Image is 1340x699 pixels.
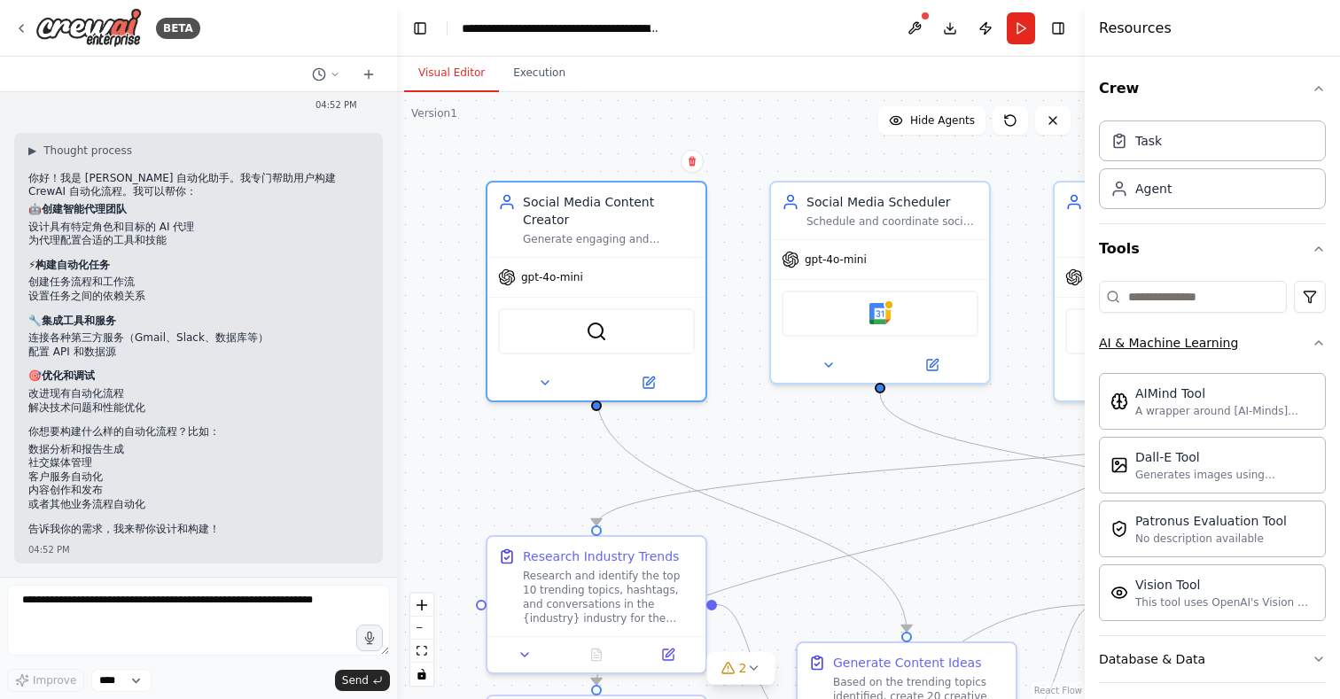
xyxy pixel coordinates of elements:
button: 2 [707,652,775,685]
button: zoom in [410,594,433,617]
div: Vision Tool [1135,576,1314,594]
div: Crew [1099,113,1326,223]
div: Social Media Content CreatorGenerate engaging and creative social media content ideas based on tr... [486,181,707,402]
div: AI & Machine Learning [1099,366,1326,635]
div: AI & Machine Learning [1099,334,1238,352]
strong: 创建智能代理团队 [42,203,127,215]
div: AIMind Tool [1135,384,1314,402]
li: 为代理配置合适的工具和技能 [28,234,369,248]
span: Send [342,673,369,687]
div: Dall-E Tool [1135,448,1314,466]
p: 你好！我是 [PERSON_NAME] 自动化助手。我专门帮助用户构建 CrewAI 自动化流程。我可以帮你： [28,172,369,199]
li: 解决技术问题和性能优化 [28,401,369,416]
button: Hide left sidebar [408,16,432,41]
button: AI & Machine Learning [1099,320,1326,366]
li: 客户服务自动化 [28,470,369,485]
li: 设计具有特定角色和目标的 AI 代理 [28,221,369,235]
button: Click to speak your automation idea [356,625,383,651]
div: Generates images using OpenAI's Dall-E model. [1135,468,1314,482]
div: Database & Data [1099,650,1205,668]
button: Tools [1099,224,1326,274]
button: ▶Thought process [28,144,132,158]
button: zoom out [410,617,433,640]
div: BETA [156,18,200,39]
li: 连接各种第三方服务（Gmail、Slack、数据库等） [28,331,369,346]
span: gpt-4o-mini [805,252,867,267]
li: 改进现有自动化流程 [28,387,369,401]
li: 设置任务之间的依赖关系 [28,290,369,304]
div: Social Media SchedulerSchedule and coordinate social media posts across multiple platforms, ensur... [769,181,991,384]
button: Database & Data [1099,636,1326,682]
div: Agent [1135,180,1172,198]
li: 配置 API 和数据源 [28,346,369,360]
div: Patronus Evaluation Tool [1135,512,1287,530]
button: Send [335,670,390,691]
div: Task [1135,132,1162,150]
button: toggle interactivity [410,663,433,686]
button: Open in side panel [882,354,982,376]
p: ⚡ [28,259,369,273]
p: 🤖 [28,203,369,217]
div: Version 1 [411,106,457,120]
button: Open in side panel [598,372,698,393]
button: Switch to previous chat [305,64,347,85]
div: This tool uses OpenAI's Vision API to describe the contents of an image. [1135,595,1314,610]
strong: 集成工具和服务 [42,315,116,327]
li: 内容创作和发布 [28,484,369,498]
g: Edge from 1dd1200c-84ee-4379-b53f-bd502fc8e86c to 744867c2-f950-4726-8803-06a333016f5c [588,411,1172,685]
div: Generate engaging and creative social media content ideas based on trending topics in the {indust... [523,232,695,246]
div: Research and identify the top 10 trending topics, hashtags, and conversations in the {industry} i... [523,569,695,625]
div: Research Industry Trends [523,548,679,565]
h4: Resources [1099,18,1172,39]
div: Social Media Scheduler [806,193,978,211]
nav: breadcrumb [462,19,661,37]
div: Social Media Content Creator [523,193,695,229]
img: VisionTool [1110,584,1128,602]
img: Google Calendar [869,303,891,324]
button: Visual Editor [404,55,499,92]
button: Hide right sidebar [1046,16,1071,41]
button: No output available [559,644,635,665]
span: Thought process [43,144,132,158]
span: 2 [739,659,747,677]
p: 告诉我你的需求，我来帮你设计和构建！ [28,523,369,537]
p: 🎯 [28,369,369,384]
div: 04:52 PM [28,543,369,556]
button: Improve [7,669,84,692]
div: Schedule and coordinate social media posts across multiple platforms, ensuring optimal timing and... [806,214,978,229]
img: PatronusEvalTool [1110,520,1128,538]
div: Generate Content Ideas [833,654,981,672]
p: 🔧 [28,315,369,329]
div: A wrapper around [AI-Minds]([URL][DOMAIN_NAME]). Useful for when you need answers to questions fr... [1135,404,1314,418]
button: Crew [1099,64,1326,113]
button: Execution [499,55,580,92]
g: Edge from 46fae166-f245-4f97-857c-ac8093dcb231 to 62362060-bcd8-4eda-966a-46cdbccf0219 [871,393,1226,525]
a: React Flow attribution [1034,686,1082,695]
span: Hide Agents [910,113,975,128]
img: SerperDevTool [586,321,607,342]
span: gpt-4o-mini [521,270,583,284]
div: No description available [1135,532,1287,546]
li: 数据分析和报告生成 [28,443,369,457]
g: Edge from 799ece72-abc5-492f-9e72-b4207ad9b2d7 to 9fa9a484-91b4-422b-bd7f-8b743c4c724f [588,393,915,632]
span: Improve [33,673,76,687]
span: ▶ [28,144,36,158]
div: Research Industry TrendsResearch and identify the top 10 trending topics, hashtags, and conversat... [486,535,707,674]
button: fit view [410,640,433,663]
img: AIMindTool [1110,392,1128,410]
li: 或者其他业务流程自动化 [28,498,369,512]
li: 社交媒体管理 [28,456,369,470]
img: Logo [35,8,142,48]
li: 创建任务流程和工作流 [28,276,369,290]
button: Delete node [681,150,704,173]
img: DallETool [1110,456,1128,474]
button: Start a new chat [354,64,383,85]
button: Open in side panel [637,644,698,665]
div: React Flow controls [410,594,433,686]
button: Hide Agents [878,106,986,135]
p: 你想要构建什么样的自动化流程？比如： [28,425,369,439]
strong: 构建自动化任务 [35,259,110,271]
strong: 优化和调试 [42,369,95,382]
div: 04:52 PM [316,98,369,112]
